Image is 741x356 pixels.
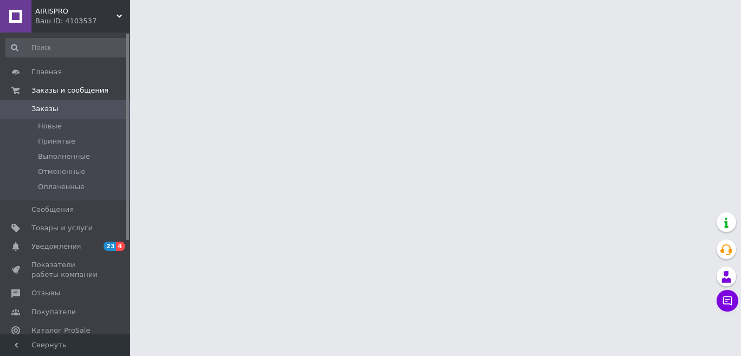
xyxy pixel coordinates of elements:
[38,121,62,131] span: Новые
[31,288,60,298] span: Отзывы
[116,242,125,251] span: 4
[5,38,128,57] input: Поиск
[38,182,85,192] span: Оплаченные
[31,205,74,215] span: Сообщения
[31,223,93,233] span: Товары и услуги
[35,16,130,26] div: Ваш ID: 4103537
[31,86,108,95] span: Заказы и сообщения
[104,242,116,251] span: 23
[31,67,62,77] span: Главная
[717,290,738,312] button: Чат с покупателем
[35,7,117,16] span: AIRISPRO
[38,152,90,161] span: Выполненные
[31,326,90,335] span: Каталог ProSale
[31,242,81,251] span: Уведомления
[38,137,75,146] span: Принятые
[31,104,58,114] span: Заказы
[31,307,76,317] span: Покупатели
[31,260,100,280] span: Показатели работы компании
[38,167,85,177] span: Отмененные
